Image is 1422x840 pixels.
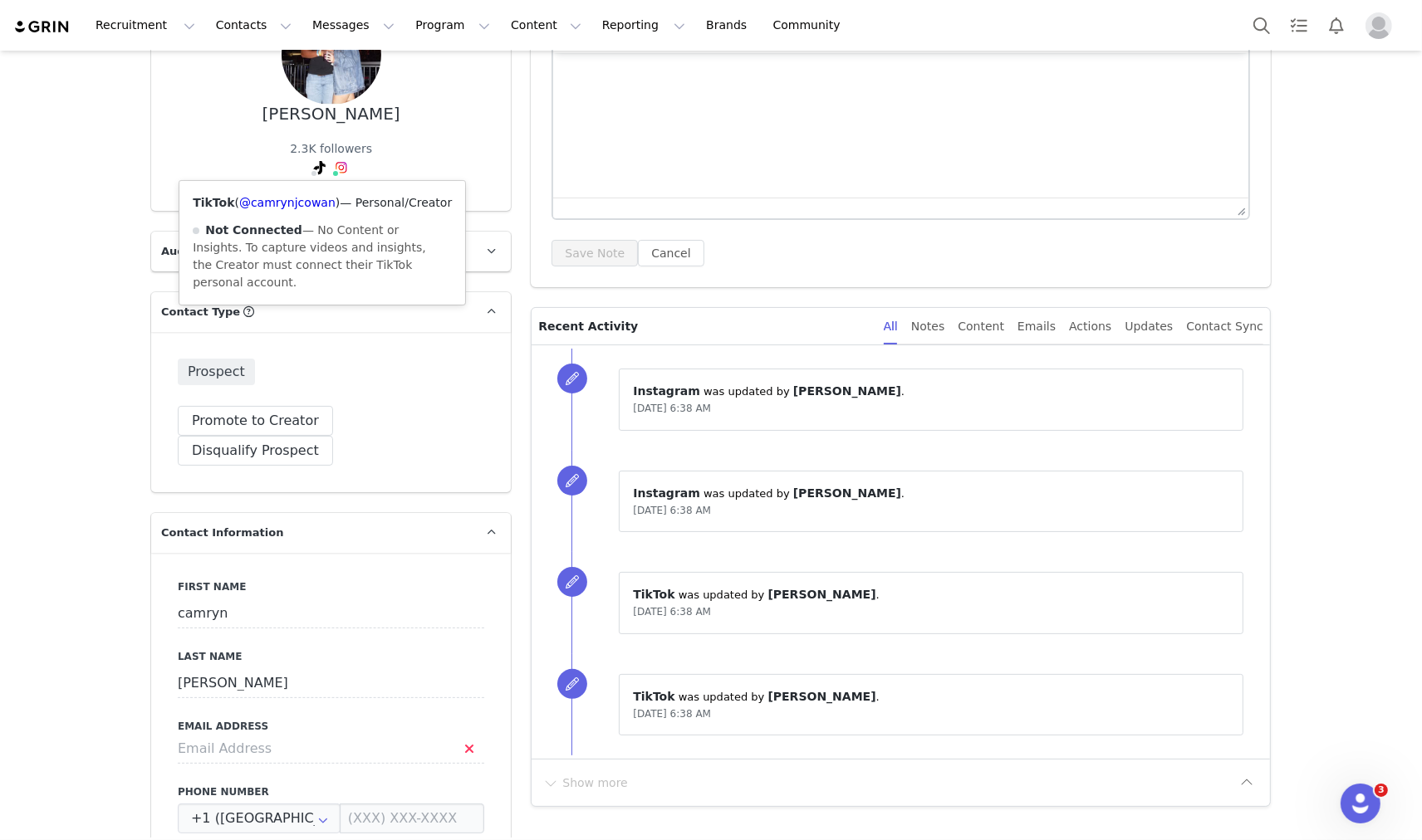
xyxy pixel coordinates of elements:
button: Recruitment [86,7,205,44]
span: ( ) [234,196,340,209]
a: Tasks [1281,7,1317,44]
div: Updates [1125,308,1173,345]
span: Prospect [178,359,255,385]
p: ⁨ ⁩ was updated by ⁨ ⁩. [633,485,1229,502]
label: Last Name [178,649,484,664]
button: Content [501,7,591,44]
div: Notes [911,308,944,345]
p: ⁨ ⁩ was updated by ⁨ ⁩. [633,383,1229,400]
span: 3 [1375,784,1388,797]
div: All [884,308,898,345]
span: Contact Information [161,525,283,541]
img: instagram.svg [335,161,348,174]
button: Promote to Creator [178,406,333,436]
span: — No Content or Insights. To capture videos and insights, the Creator must connect their TikTok p... [193,223,426,289]
div: [PERSON_NAME] [262,105,400,124]
span: [DATE] 6:38 AM [633,403,711,414]
a: Community [763,7,858,44]
div: Actions [1069,308,1111,345]
div: Contact Sync [1186,308,1263,345]
button: Search [1243,7,1280,44]
span: Instagram [633,486,700,500]
button: Show more [542,769,629,796]
input: Email Address [178,734,484,764]
strong: TikTok [193,196,234,209]
div: Content [958,308,1004,345]
button: Reporting [592,7,695,44]
p: ⁨ ⁩ was updated by ⁨ ⁩. [633,688,1229,706]
div: Press the Up and Down arrow keys to resize the editor. [1231,198,1248,218]
button: Notifications [1318,7,1355,44]
span: [DATE] 6:38 AM [633,606,711,618]
iframe: Intercom live chat [1341,784,1380,823]
div: United States [178,803,341,833]
span: Audience Reports [161,243,269,260]
span: [PERSON_NAME] [793,384,901,398]
span: TikTok [633,588,674,601]
button: Contacts [206,7,302,44]
label: Phone Number [178,784,484,799]
input: (XXX) XXX-XXXX [340,803,484,833]
span: [PERSON_NAME] [768,690,876,703]
label: First Name [178,579,484,594]
span: Instagram [633,384,700,398]
img: 3a45a5e7-0d69-4edb-904c-39cd74b7c4bf.jpg [282,5,381,105]
div: 2.3K followers [290,140,372,158]
a: @camrynjcowan [239,196,336,209]
span: [PERSON_NAME] [793,486,901,500]
span: Contact Type [161,304,240,320]
p: ⁨ ⁩ was updated by ⁨ ⁩. [633,586,1229,603]
img: grin logo [13,19,71,35]
button: Save Note [552,240,638,266]
iframe: Rich Text Area [553,53,1248,198]
span: — Personal/Creator [340,196,452,209]
strong: Not Connected [205,223,302,237]
p: Recent Activity [538,308,870,344]
span: TikTok [633,690,674,703]
a: Brands [696,7,762,44]
img: placeholder-profile.jpg [1366,12,1392,39]
div: Emails [1017,308,1056,345]
button: Profile [1356,12,1409,39]
button: Disqualify Prospect [178,436,333,466]
input: Country [178,803,341,833]
button: Program [405,7,500,44]
button: Messages [302,7,405,44]
span: [PERSON_NAME] [768,588,876,601]
span: [DATE] 6:38 AM [633,708,711,720]
button: Cancel [638,240,704,266]
label: Email Address [178,719,484,734]
span: [DATE] 6:38 AM [633,505,711,516]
